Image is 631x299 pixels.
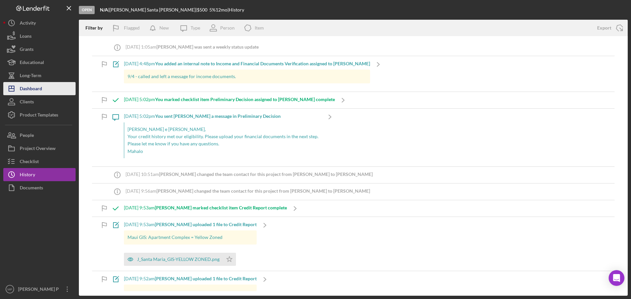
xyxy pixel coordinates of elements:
[124,61,370,66] div: [DATE] 4:48pm
[128,126,318,133] p: [PERSON_NAME] e [PERSON_NAME],
[597,21,611,34] div: Export
[109,7,197,12] div: [PERSON_NAME] Santa [PERSON_NAME] |
[20,69,41,84] div: Long-Term
[107,21,146,34] button: Flagged
[20,95,34,110] div: Clients
[128,234,253,241] p: Maui GIS: Apartment Complex = Yellow Zoned
[107,200,303,217] a: [DATE] 9:53am[PERSON_NAME] marked checklist item Credit Report complete
[3,129,76,142] button: People
[124,222,257,227] div: [DATE] 9:53am
[191,25,200,31] div: Type
[79,6,95,14] div: Open
[3,56,76,69] button: Educational
[107,109,338,166] a: [DATE] 5:02pmYou sent [PERSON_NAME] a message in Preliminary Decision[PERSON_NAME] e [PERSON_NAME...
[3,142,76,155] button: Project Overview
[156,44,259,50] b: [PERSON_NAME] was sent a weekly status update
[8,288,12,291] text: MP
[3,155,76,168] button: Checklist
[20,56,44,71] div: Educational
[107,92,351,108] a: [DATE] 5:02pmYou marked checklist item Preliminary Decision assigned to [PERSON_NAME] complete
[20,129,34,143] div: People
[220,25,235,31] div: Person
[128,140,318,147] p: Please let me know if you have any questions.
[159,21,169,34] div: New
[3,181,76,194] button: Documents
[100,7,108,12] b: N/A
[126,188,370,194] div: [DATE] 9:56am
[156,188,370,194] b: [PERSON_NAME] changed the team contact for this project from [PERSON_NAME] to [PERSON_NAME]
[124,205,287,210] div: [DATE] 9:53am
[20,30,32,44] div: Loans
[20,108,58,123] div: Product Templates
[124,253,236,266] button: J_Santa Maria_GIS-YELLOW ZONED.png
[255,25,264,31] div: Item
[124,21,140,34] div: Flagged
[591,21,628,34] button: Export
[155,96,335,102] b: You marked checklist item Preliminary Decision assigned to [PERSON_NAME] complete
[209,7,216,12] div: 5 %
[3,30,76,43] button: Loans
[126,44,259,50] div: [DATE] 1:05am
[197,7,207,12] span: $500
[16,283,59,297] div: [PERSON_NAME] P
[216,7,227,12] div: 12 mo
[124,97,335,102] div: [DATE] 5:02pm
[20,82,42,97] div: Dashboard
[85,25,107,31] div: Filter by
[128,148,318,155] p: Mahalo
[227,7,244,12] div: | History
[20,142,56,157] div: Project Overview
[20,155,39,170] div: Checklist
[155,205,287,210] b: [PERSON_NAME] marked checklist item Credit Report complete
[100,7,109,12] div: |
[3,108,76,121] button: Product Templates
[3,95,76,108] button: Clients
[3,82,76,95] button: Dashboard
[3,43,76,56] button: Grants
[126,172,373,177] div: [DATE] 10:51am
[155,61,370,66] b: You added an internal note to Income and Financial Documents Verification assigned to [PERSON_NAME]
[124,276,257,281] div: [DATE] 9:52am
[20,168,35,183] div: History
[128,73,367,80] p: 9/4 - called and left a message for income documents.
[128,133,318,140] p: Your credit history met our eligibility. Please upload your financial documents in the next step.
[146,21,175,34] button: New
[155,113,281,119] b: You sent [PERSON_NAME] a message in Preliminary Decision
[3,69,76,82] button: Long-Term
[124,114,322,119] div: [DATE] 5:02pm
[137,257,220,262] div: J_Santa Maria_GIS-YELLOW ZONED.png
[159,171,373,177] b: [PERSON_NAME] changed the team contact for this project from [PERSON_NAME] to [PERSON_NAME]
[609,270,624,286] div: Open Intercom Messenger
[20,16,36,31] div: Activity
[20,43,34,57] div: Grants
[107,56,386,92] a: [DATE] 4:48pmYou added an internal note to Income and Financial Documents Verification assigned t...
[3,16,76,30] button: Activity
[20,181,43,196] div: Documents
[3,283,76,296] button: MP[PERSON_NAME] P
[155,222,257,227] b: [PERSON_NAME] uploaded 1 file to Credit Report
[107,217,273,270] a: [DATE] 9:53am[PERSON_NAME] uploaded 1 file to Credit ReportMaui GIS: Apartment Complex = Yellow Z...
[3,168,76,181] button: History
[155,276,257,281] b: [PERSON_NAME] uploaded 1 file to Credit Report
